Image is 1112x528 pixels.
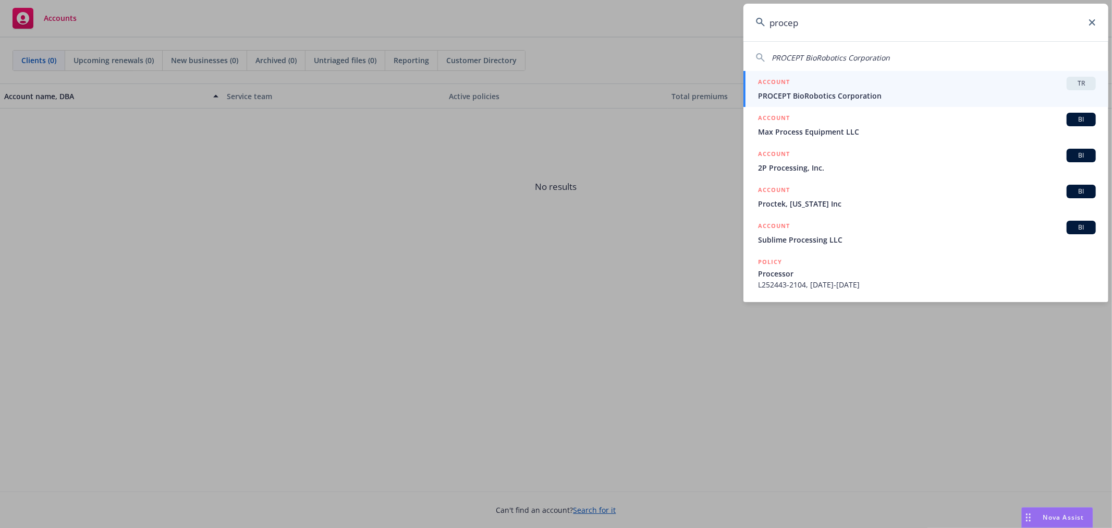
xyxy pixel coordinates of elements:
[1071,79,1092,88] span: TR
[758,268,1096,279] span: Processor
[758,234,1096,245] span: Sublime Processing LLC
[1071,187,1092,196] span: BI
[758,257,782,267] h5: POLICY
[758,279,1096,290] span: L252443-2104, [DATE]-[DATE]
[743,143,1108,179] a: ACCOUNTBI2P Processing, Inc.
[758,162,1096,173] span: 2P Processing, Inc.
[758,221,790,233] h5: ACCOUNT
[758,113,790,125] h5: ACCOUNT
[743,107,1108,143] a: ACCOUNTBIMax Process Equipment LLC
[758,90,1096,101] span: PROCEPT BioRobotics Corporation
[743,251,1108,296] a: POLICYProcessorL252443-2104, [DATE]-[DATE]
[743,179,1108,215] a: ACCOUNTBIProctek, [US_STATE] Inc
[758,149,790,161] h5: ACCOUNT
[1022,508,1035,527] div: Drag to move
[743,4,1108,41] input: Search...
[1043,513,1084,522] span: Nova Assist
[1021,507,1093,528] button: Nova Assist
[1071,115,1092,124] span: BI
[772,53,890,63] span: PROCEPT BioRobotics Corporation
[758,185,790,197] h5: ACCOUNT
[758,126,1096,137] span: Max Process Equipment LLC
[1071,223,1092,232] span: BI
[743,71,1108,107] a: ACCOUNTTRPROCEPT BioRobotics Corporation
[1071,151,1092,160] span: BI
[758,198,1096,209] span: Proctek, [US_STATE] Inc
[758,77,790,89] h5: ACCOUNT
[743,215,1108,251] a: ACCOUNTBISublime Processing LLC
